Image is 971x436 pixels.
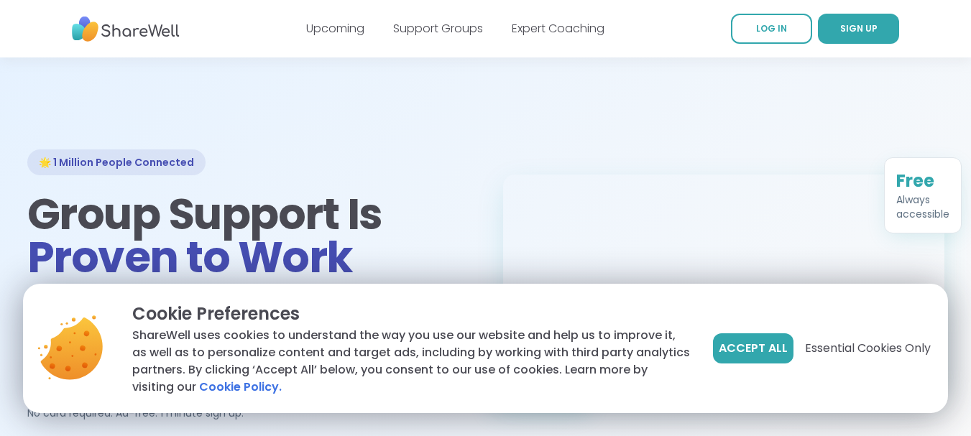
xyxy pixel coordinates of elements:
[713,333,793,363] button: Accept All
[27,227,353,287] span: Proven to Work
[840,22,878,34] span: SIGN UP
[896,193,949,221] div: Always accessible
[306,20,364,37] a: Upcoming
[393,20,483,37] a: Support Groups
[818,14,899,44] a: SIGN UP
[512,20,604,37] a: Expert Coaching
[805,340,931,357] span: Essential Cookies Only
[731,14,812,44] a: LOG IN
[199,379,282,396] a: Cookie Policy.
[719,340,788,357] span: Accept All
[27,149,206,175] div: 🌟 1 Million People Connected
[72,9,180,49] img: ShareWell Nav Logo
[27,193,469,279] h1: Group Support Is
[132,301,690,327] p: Cookie Preferences
[896,170,949,193] div: Free
[132,327,690,396] p: ShareWell uses cookies to understand the way you use our website and help us to improve it, as we...
[756,22,787,34] span: LOG IN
